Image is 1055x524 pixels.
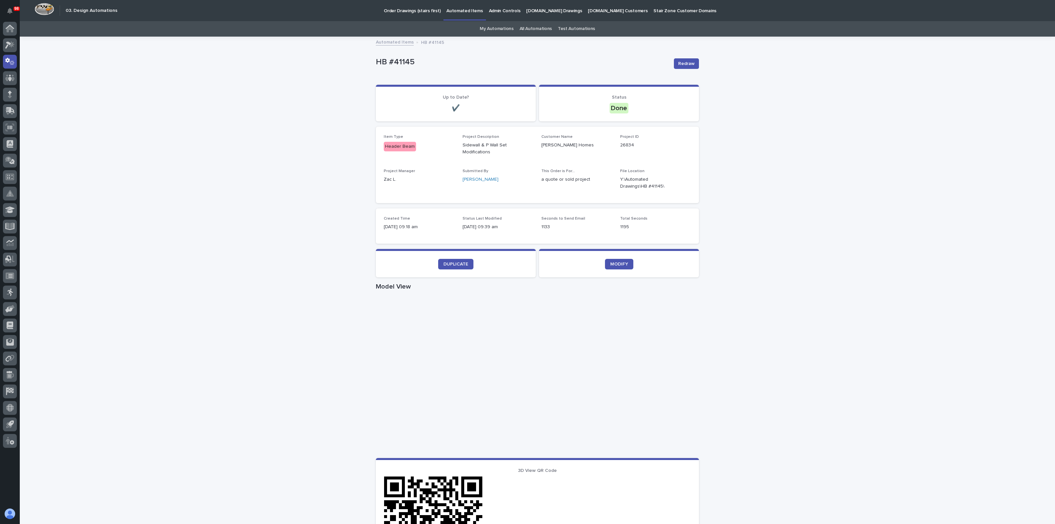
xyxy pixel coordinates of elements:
p: [DATE] 09:18 am [384,224,455,231]
a: My Automations [480,21,514,37]
span: Submitted By [463,169,488,173]
a: DUPLICATE [438,259,473,269]
p: 98 [15,6,19,11]
iframe: Model View [376,293,699,458]
p: 1133 [541,224,612,231]
span: 3D View QR Code [518,468,557,473]
span: Status Last Modified [463,217,502,221]
p: HB #41145 [421,38,444,46]
h2: 03. Design Automations [66,8,117,14]
p: [PERSON_NAME] Homes [541,142,612,149]
a: Test Automations [558,21,595,37]
: Y:\Automated Drawings\HB #41145\ [620,176,675,190]
p: a quote or sold project [541,176,612,183]
span: Project Manager [384,169,415,173]
span: MODIFY [610,262,628,266]
button: users-avatar [3,507,17,521]
img: Workspace Logo [35,3,54,15]
span: This Order is For... [541,169,575,173]
span: File Location [620,169,645,173]
span: DUPLICATE [443,262,468,266]
button: Redraw [674,58,699,69]
p: Sidewall & P Wall Set Modifications [463,142,533,156]
span: Redraw [678,60,695,67]
span: Item Type [384,135,403,139]
p: Zac L. [384,176,455,183]
a: Automated Items [376,38,414,46]
div: Done [610,103,628,113]
span: Up to Date? [443,95,469,100]
span: Status [612,95,626,100]
span: Created Time [384,217,410,221]
p: [DATE] 09:39 am [463,224,533,231]
a: MODIFY [605,259,633,269]
h1: Model View [376,283,699,291]
span: Seconds to Send Email [541,217,585,221]
div: Header Beam [384,142,416,151]
span: Project ID [620,135,639,139]
span: Project Description [463,135,499,139]
a: All Automations [520,21,552,37]
span: Total Seconds [620,217,648,221]
p: 1195 [620,224,691,231]
span: Customer Name [541,135,573,139]
a: [PERSON_NAME] [463,176,498,183]
div: Notifications98 [8,8,17,18]
p: 26834 [620,142,691,149]
button: Notifications [3,4,17,18]
p: ✔️ [384,104,528,112]
p: HB #41145 [376,57,669,67]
